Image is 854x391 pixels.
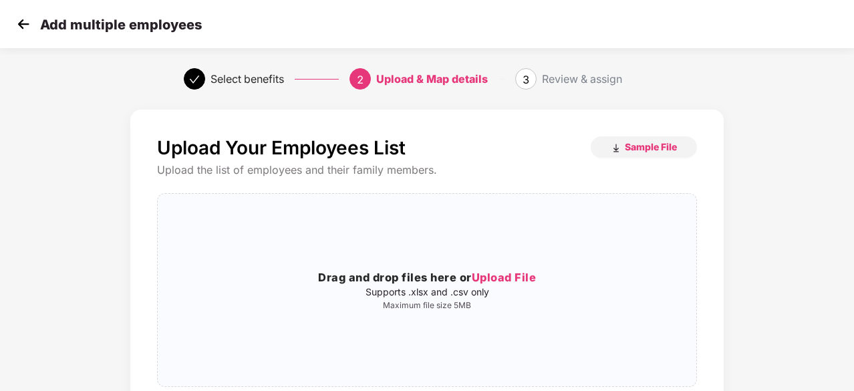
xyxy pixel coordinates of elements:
[523,73,529,86] span: 3
[158,194,696,386] span: Drag and drop files here orUpload FileSupports .xlsx and .csv onlyMaximum file size 5MB
[157,163,697,177] div: Upload the list of employees and their family members.
[611,143,621,154] img: download_icon
[158,300,696,311] p: Maximum file size 5MB
[189,74,200,85] span: check
[158,287,696,297] p: Supports .xlsx and .csv only
[158,269,696,287] h3: Drag and drop files here or
[542,68,622,90] div: Review & assign
[591,136,697,158] button: Sample File
[157,136,406,159] p: Upload Your Employees List
[357,73,364,86] span: 2
[376,68,488,90] div: Upload & Map details
[210,68,284,90] div: Select benefits
[472,271,537,284] span: Upload File
[40,17,202,33] p: Add multiple employees
[13,14,33,34] img: svg+xml;base64,PHN2ZyB4bWxucz0iaHR0cDovL3d3dy53My5vcmcvMjAwMC9zdmciIHdpZHRoPSIzMCIgaGVpZ2h0PSIzMC...
[625,140,677,153] span: Sample File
